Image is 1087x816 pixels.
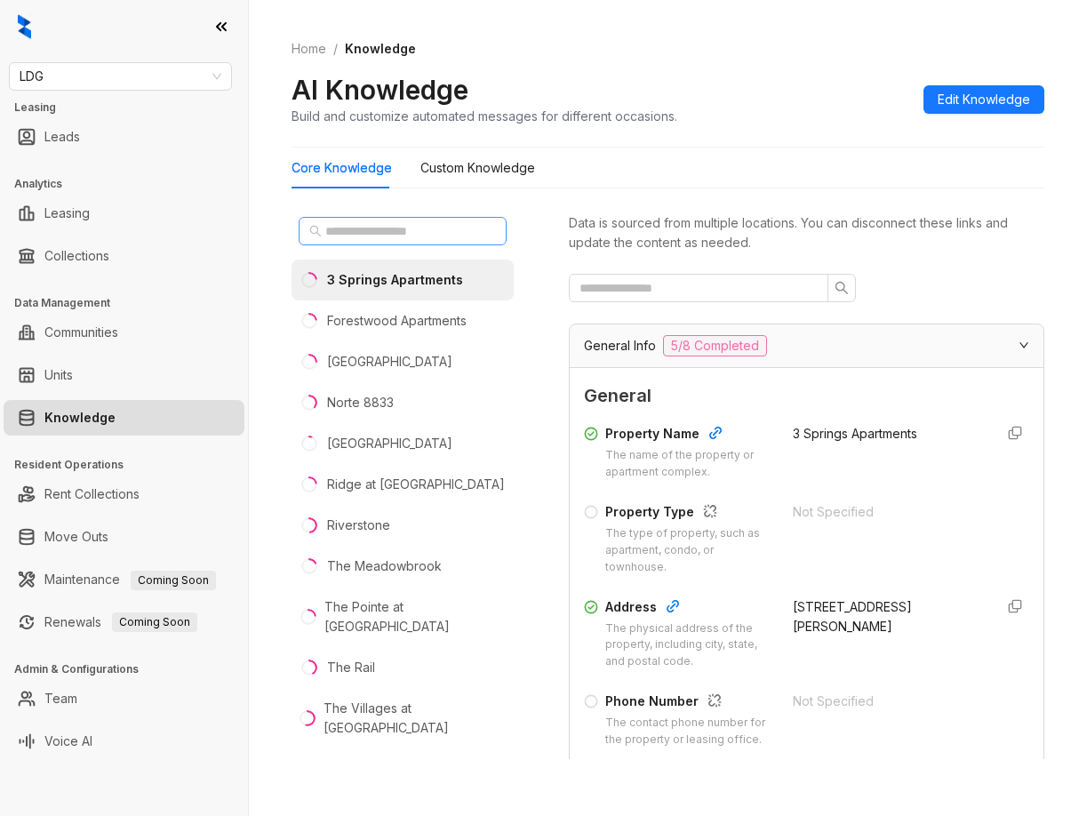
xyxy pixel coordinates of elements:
[44,681,77,716] a: Team
[835,281,849,295] span: search
[327,352,452,372] div: [GEOGRAPHIC_DATA]
[327,516,390,535] div: Riverstone
[44,196,90,231] a: Leasing
[1019,340,1029,350] span: expanded
[44,724,92,759] a: Voice AI
[44,238,109,274] a: Collections
[569,213,1044,252] div: Data is sourced from multiple locations. You can disconnect these links and update the content as...
[4,724,244,759] li: Voice AI
[605,447,771,481] div: The name of the property or apartment complex.
[605,597,771,620] div: Address
[4,519,244,555] li: Move Outs
[605,502,771,525] div: Property Type
[793,502,980,522] div: Not Specified
[605,525,771,576] div: The type of property, such as apartment, condo, or townhouse.
[327,393,394,412] div: Norte 8833
[333,39,338,59] li: /
[14,176,248,192] h3: Analytics
[663,335,767,356] span: 5/8 Completed
[327,270,463,290] div: 3 Springs Apartments
[327,434,452,453] div: [GEOGRAPHIC_DATA]
[327,475,505,494] div: Ridge at [GEOGRAPHIC_DATA]
[327,556,442,576] div: The Meadowbrook
[18,14,31,39] img: logo
[4,476,244,512] li: Rent Collections
[4,357,244,393] li: Units
[793,692,980,711] div: Not Specified
[324,699,507,738] div: The Villages at [GEOGRAPHIC_DATA]
[44,119,80,155] a: Leads
[44,315,118,350] a: Communities
[4,196,244,231] li: Leasing
[420,158,535,178] div: Custom Knowledge
[4,400,244,436] li: Knowledge
[44,400,116,436] a: Knowledge
[327,658,375,677] div: The Rail
[44,357,73,393] a: Units
[584,336,656,356] span: General Info
[292,158,392,178] div: Core Knowledge
[4,315,244,350] li: Communities
[292,73,468,107] h2: AI Knowledge
[288,39,330,59] a: Home
[938,90,1030,109] span: Edit Knowledge
[14,295,248,311] h3: Data Management
[793,426,917,441] span: 3 Springs Apartments
[4,604,244,640] li: Renewals
[584,382,1029,410] span: General
[923,85,1044,114] button: Edit Knowledge
[324,597,507,636] div: The Pointe at [GEOGRAPHIC_DATA]
[4,119,244,155] li: Leads
[605,424,771,447] div: Property Name
[605,620,771,671] div: The physical address of the property, including city, state, and postal code.
[4,238,244,274] li: Collections
[793,597,980,636] div: [STREET_ADDRESS][PERSON_NAME]
[605,692,771,715] div: Phone Number
[112,612,197,632] span: Coming Soon
[309,225,322,237] span: search
[44,519,108,555] a: Move Outs
[14,457,248,473] h3: Resident Operations
[292,107,677,125] div: Build and customize automated messages for different occasions.
[14,661,248,677] h3: Admin & Configurations
[44,604,197,640] a: RenewalsComing Soon
[570,324,1043,367] div: General Info5/8 Completed
[4,562,244,597] li: Maintenance
[14,100,248,116] h3: Leasing
[131,571,216,590] span: Coming Soon
[327,311,467,331] div: Forestwood Apartments
[44,476,140,512] a: Rent Collections
[20,63,221,90] span: LDG
[4,681,244,716] li: Team
[345,41,416,56] span: Knowledge
[605,715,771,748] div: The contact phone number for the property or leasing office.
